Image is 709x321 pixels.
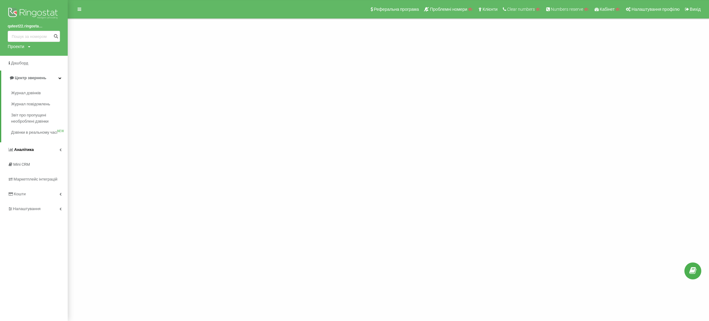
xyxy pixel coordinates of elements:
a: Центр звернень [1,71,68,85]
span: Реферальна програма [374,7,419,12]
span: Проблемні номери [430,7,467,12]
span: Дашборд [11,61,28,65]
span: Центр звернень [15,75,46,80]
span: Маркетплейс інтеграцій [14,177,58,181]
div: Проекти [8,43,24,50]
span: Кабінет [600,7,615,12]
img: Ringostat logo [8,6,60,22]
a: qatest22.ringosta... [8,23,60,29]
span: Дзвінки в реальному часі [11,129,57,136]
span: Clear numbers [507,7,535,12]
span: Numbers reserve [551,7,583,12]
span: Клієнти [483,7,498,12]
span: Кошти [14,192,26,196]
span: Mini CRM [13,162,30,167]
span: Звіт про пропущені необроблені дзвінки [11,112,65,124]
a: Звіт про пропущені необроблені дзвінки [11,110,68,127]
input: Пошук за номером [8,31,60,42]
a: Дзвінки в реальному часіNEW [11,127,68,138]
span: Налаштування [13,206,41,211]
a: Журнал повідомлень [11,99,68,110]
span: Журнал дзвінків [11,90,41,96]
span: Аналiтика [14,147,34,152]
a: Журнал дзвінків [11,87,68,99]
span: Журнал повідомлень [11,101,50,107]
span: Налаштування профілю [631,7,679,12]
span: Вихід [690,7,701,12]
